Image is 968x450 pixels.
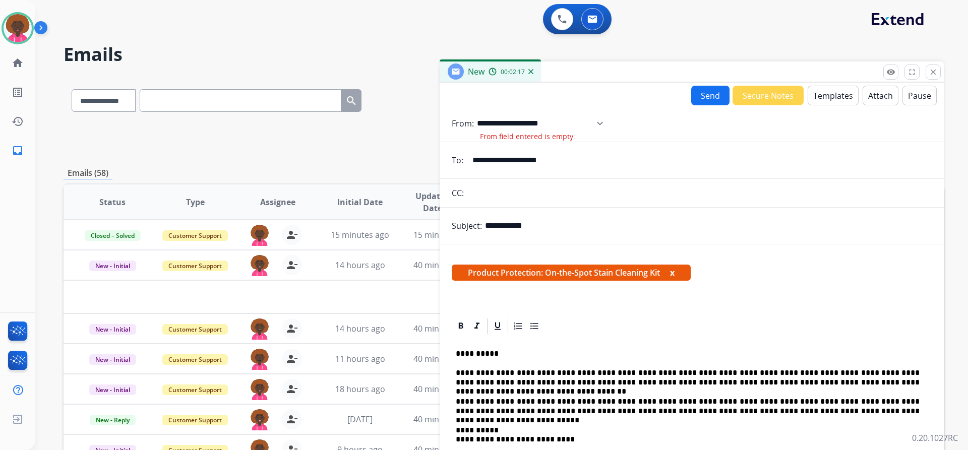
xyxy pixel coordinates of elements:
[886,68,895,77] mat-icon: remove_red_eye
[527,318,542,334] div: Bullet List
[335,323,385,334] span: 14 hours ago
[808,86,859,105] button: Templates
[347,414,373,425] span: [DATE]
[452,265,691,281] span: Product Protection: On-the-Spot Stain Cleaning Kit
[286,353,298,365] mat-icon: person_remove
[335,260,385,271] span: 14 hours ago
[733,86,804,105] button: Secure Notes
[162,354,228,365] span: Customer Support
[162,230,228,241] span: Customer Support
[286,323,298,335] mat-icon: person_remove
[286,383,298,395] mat-icon: person_remove
[89,324,136,335] span: New - Initial
[12,86,24,98] mat-icon: list_alt
[413,353,472,364] span: 40 minutes ago
[64,44,944,65] h2: Emails
[452,117,474,130] p: From:
[452,220,482,232] p: Subject:
[286,259,298,271] mat-icon: person_remove
[12,115,24,127] mat-icon: history
[452,154,463,166] p: To:
[85,230,141,241] span: Closed – Solved
[89,354,136,365] span: New - Initial
[902,86,937,105] button: Pause
[250,255,270,276] img: agent-avatar
[335,353,385,364] span: 11 hours ago
[250,379,270,400] img: agent-avatar
[12,145,24,157] mat-icon: inbox
[912,432,958,444] p: 0.20.1027RC
[250,349,270,370] img: agent-avatar
[501,68,525,76] span: 00:02:17
[162,324,228,335] span: Customer Support
[162,384,228,395] span: Customer Support
[162,415,228,425] span: Customer Support
[469,318,485,334] div: Italic
[511,318,526,334] div: Ordered List
[907,68,917,77] mat-icon: fullscreen
[89,384,136,395] span: New - Initial
[162,261,228,271] span: Customer Support
[90,415,136,425] span: New - Reply
[331,229,389,240] span: 15 minutes ago
[691,86,730,105] button: Send
[186,196,205,208] span: Type
[410,190,456,214] span: Updated Date
[89,261,136,271] span: New - Initial
[99,196,126,208] span: Status
[64,167,112,179] p: Emails (58)
[4,14,32,42] img: avatar
[12,57,24,69] mat-icon: home
[286,229,298,241] mat-icon: person_remove
[670,267,675,279] button: x
[250,225,270,246] img: agent-avatar
[490,318,505,334] div: Underline
[468,66,485,77] span: New
[260,196,295,208] span: Assignee
[345,95,357,107] mat-icon: search
[286,413,298,425] mat-icon: person_remove
[452,187,464,199] p: CC:
[413,414,472,425] span: 40 minutes ago
[453,318,468,334] div: Bold
[929,68,938,77] mat-icon: close
[480,132,575,142] span: From field entered is empty.
[413,383,472,395] span: 40 minutes ago
[335,383,385,395] span: 18 hours ago
[413,229,472,240] span: 15 minutes ago
[250,318,270,340] img: agent-avatar
[250,409,270,430] img: agent-avatar
[413,323,472,334] span: 40 minutes ago
[413,260,472,271] span: 40 minutes ago
[863,86,898,105] button: Attach
[337,196,383,208] span: Initial Date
